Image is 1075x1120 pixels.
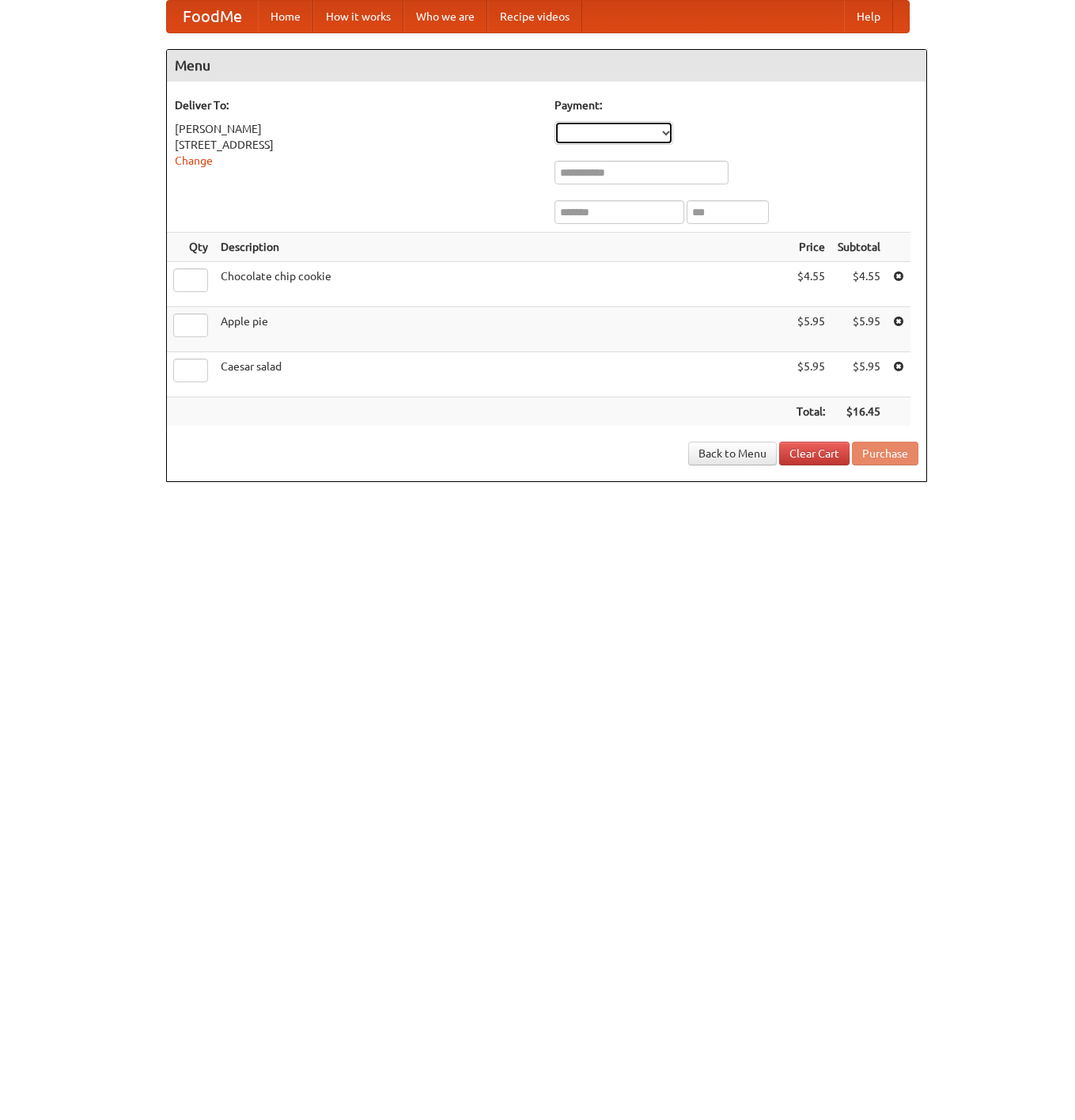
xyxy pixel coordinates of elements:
a: Home [258,1,313,32]
td: Apple pie [214,307,790,352]
td: $4.55 [790,262,831,307]
td: $5.95 [831,352,887,397]
th: Total: [790,397,831,427]
a: Clear Cart [779,442,850,465]
h4: Menu [167,50,926,82]
a: Who we are [403,1,487,32]
a: How it works [313,1,403,32]
a: Recipe videos [487,1,582,32]
td: $5.95 [790,352,831,397]
td: Chocolate chip cookie [214,262,790,307]
a: FoodMe [167,1,258,32]
th: Subtotal [831,233,887,262]
td: $4.55 [831,262,887,307]
a: Help [844,1,893,32]
td: $5.95 [831,307,887,352]
th: Qty [167,233,214,262]
h5: Payment: [555,97,918,113]
button: Purchase [852,442,918,465]
h5: Deliver To: [175,97,539,113]
a: Back to Menu [688,442,777,465]
td: $5.95 [790,307,831,352]
td: Caesar salad [214,352,790,397]
div: [STREET_ADDRESS] [175,137,539,153]
a: Change [175,154,213,167]
th: $16.45 [831,397,887,427]
div: [PERSON_NAME] [175,121,539,137]
th: Description [214,233,790,262]
th: Price [790,233,831,262]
